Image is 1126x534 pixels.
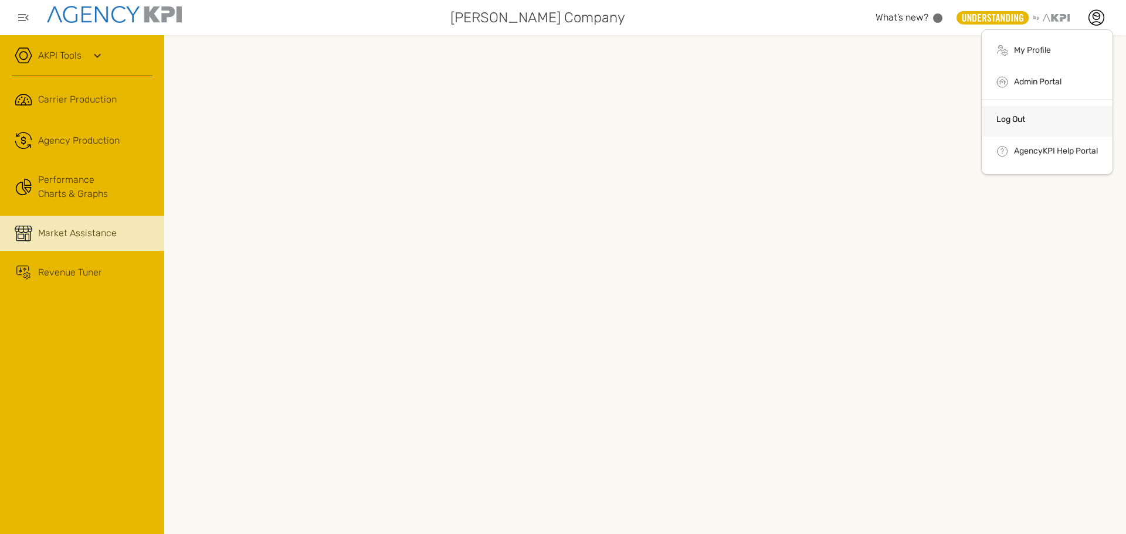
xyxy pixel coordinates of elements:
a: AKPI Tools [38,49,82,63]
span: [PERSON_NAME] Company [450,7,625,28]
span: Market Assistance [38,226,117,240]
span: Revenue Tuner [38,266,102,280]
a: AgencyKPI Help Portal [1014,146,1098,156]
a: Admin Portal [1014,77,1061,87]
span: What’s new? [876,12,928,23]
span: Carrier Production [38,93,117,107]
img: agencykpi-logo-550x69-2d9e3fa8.png [47,6,182,23]
span: Agency Production [38,134,120,148]
a: Log Out [996,114,1025,124]
a: My Profile [1014,45,1051,55]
